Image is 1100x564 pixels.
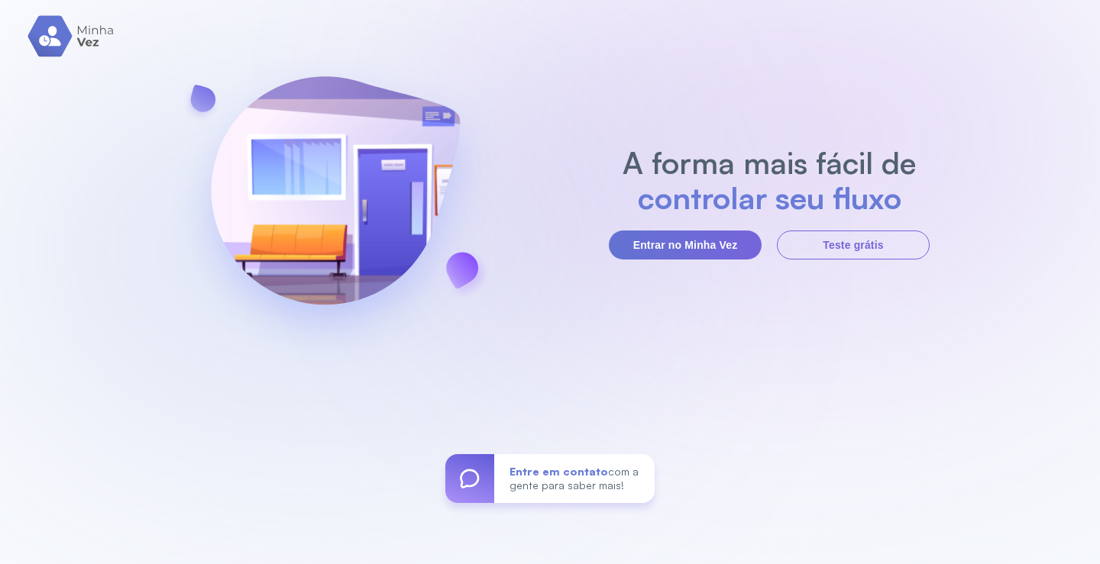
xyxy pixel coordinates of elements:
[27,15,115,57] img: logo.svg
[609,230,762,259] button: Entrar no Minha Vez
[510,465,608,478] span: Entre em contato
[615,180,924,215] h2: controlar seu fluxo
[615,145,924,180] h2: A forma mais fácil de
[445,454,655,503] a: Entre em contatocom a gente para saber mais!
[170,36,500,368] img: banner-login.svg
[494,454,655,503] div: com a gente para saber mais!
[777,230,930,259] button: Teste grátis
